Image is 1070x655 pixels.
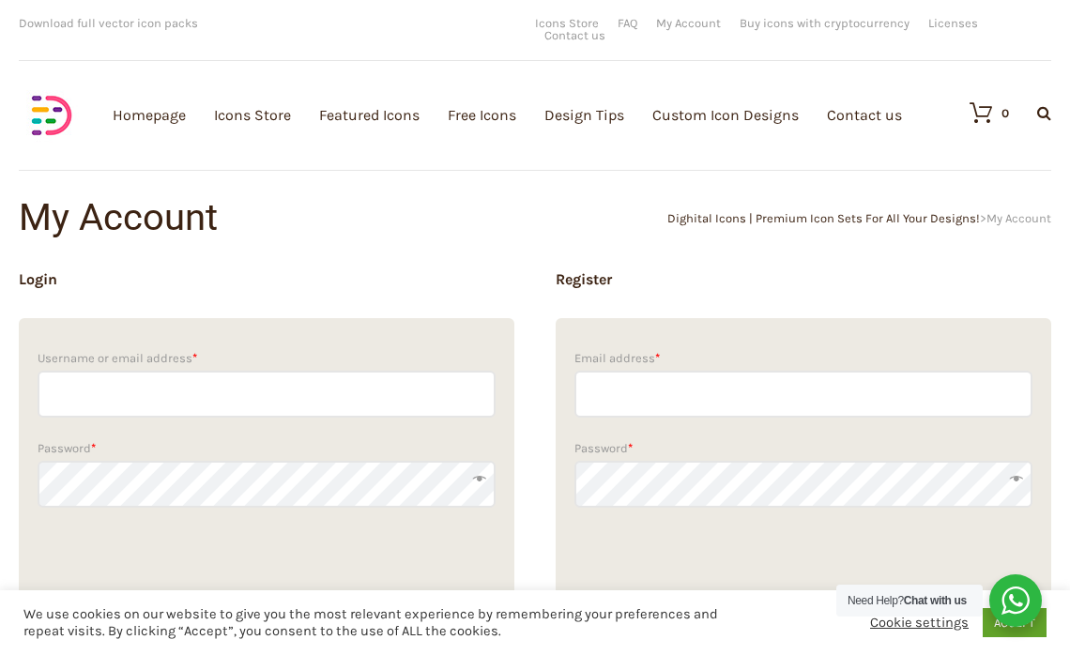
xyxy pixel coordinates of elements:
span: My Account [986,211,1051,225]
a: Contact us [827,12,902,218]
a: Licenses [928,17,978,29]
a: ACCEPT [983,608,1047,637]
h1: My Account [19,199,535,236]
label: Username or email address [38,346,496,371]
a: Featured Icons [319,12,420,218]
label: Email address [574,346,1032,371]
h2: Login [19,269,514,290]
iframe: reCAPTCHA [574,517,860,590]
a: My Account [656,17,721,29]
span: Need Help? [848,594,967,607]
a: Dighital Icons | Premium Icon Sets For All Your Designs! [667,211,980,225]
div: We use cookies on our website to give you the most relevant experience by remembering your prefer... [23,606,740,640]
a: Free Icons [448,12,516,218]
a: Design Tips [544,12,624,218]
strong: Chat with us [904,594,967,607]
a: FAQ [618,17,637,29]
iframe: reCAPTCHA [38,517,323,590]
h2: Register [556,269,1051,290]
span: Download full vector icon packs [19,16,198,30]
a: Cookie settings [870,615,969,632]
a: Contact us [544,29,605,41]
a: Homepage [113,12,186,218]
a: Icons Store [535,17,599,29]
a: Custom Icon Designs [652,12,799,218]
a: Buy icons with cryptocurrency [740,17,909,29]
label: Password [574,436,1032,461]
label: Password [38,436,496,461]
a: 0 [951,101,1009,124]
div: > [535,212,1051,224]
div: 0 [1001,107,1009,119]
a: Icons Store [214,12,291,218]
